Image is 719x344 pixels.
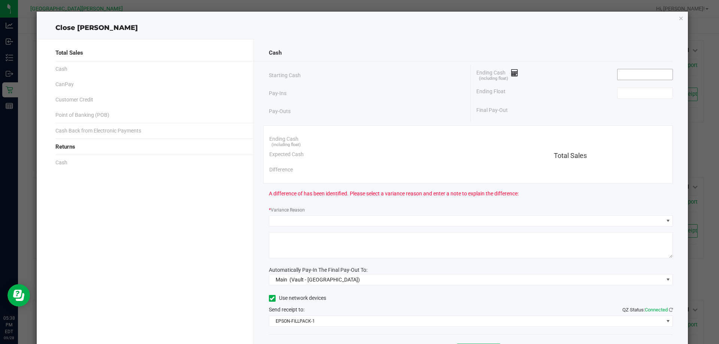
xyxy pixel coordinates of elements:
[269,135,298,143] span: Ending Cash
[55,96,93,104] span: Customer Credit
[271,142,301,148] span: (including float)
[55,49,83,57] span: Total Sales
[269,49,282,57] span: Cash
[269,316,664,326] span: EPSON-FILLPACK-1
[55,139,239,155] div: Returns
[269,294,326,302] label: Use network devices
[55,111,109,119] span: Point of Banking (POB)
[269,190,519,198] span: A difference of has been identified. Please select a variance reason and enter a note to explain ...
[269,207,305,213] label: Variance Reason
[476,88,506,99] span: Ending Float
[55,65,67,73] span: Cash
[55,127,141,135] span: Cash Back from Electronic Payments
[269,107,291,115] span: Pay-Outs
[476,69,518,80] span: Ending Cash
[37,23,688,33] div: Close [PERSON_NAME]
[7,284,30,307] iframe: Resource center
[476,106,508,114] span: Final Pay-Out
[276,277,287,283] span: Main
[269,89,286,97] span: Pay-Ins
[289,277,360,283] span: (Vault - [GEOGRAPHIC_DATA])
[269,307,304,313] span: Send receipt to:
[269,150,304,158] span: Expected Cash
[479,76,508,82] span: (including float)
[55,80,74,88] span: CanPay
[55,159,67,167] span: Cash
[269,71,301,79] span: Starting Cash
[622,307,673,313] span: QZ Status:
[269,166,293,174] span: Difference
[645,307,668,313] span: Connected
[554,152,587,159] span: Total Sales
[269,267,367,273] span: Automatically Pay-In The Final Pay-Out To:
